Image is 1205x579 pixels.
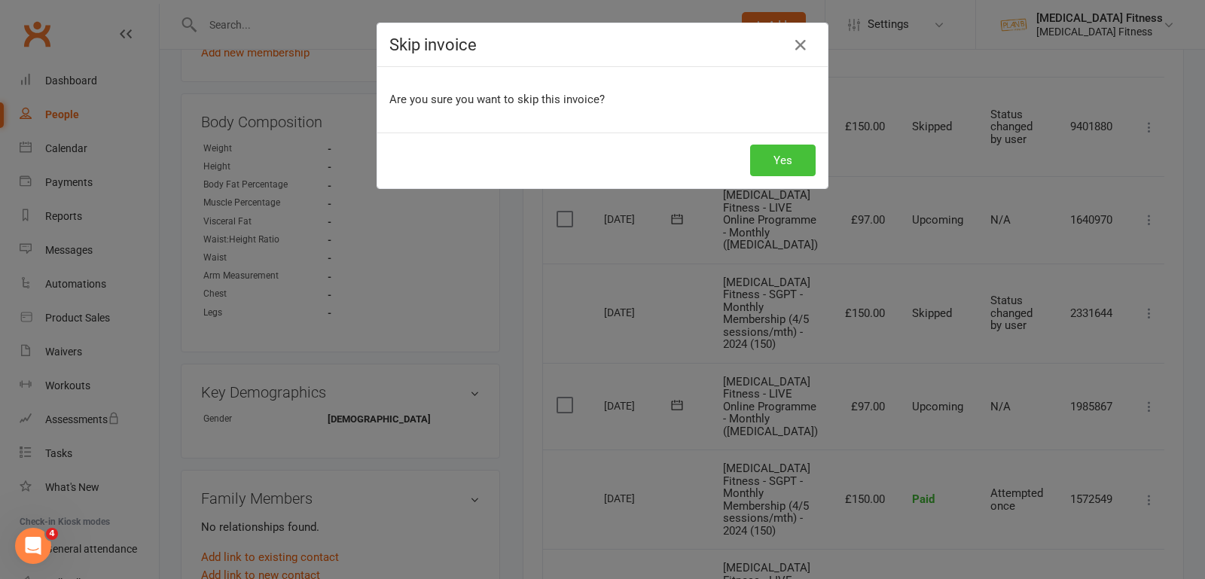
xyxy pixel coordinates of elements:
[46,528,58,540] span: 4
[389,93,605,106] span: Are you sure you want to skip this invoice?
[389,35,816,54] h4: Skip invoice
[750,145,816,176] button: Yes
[789,33,813,57] button: Close
[15,528,51,564] iframe: Intercom live chat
